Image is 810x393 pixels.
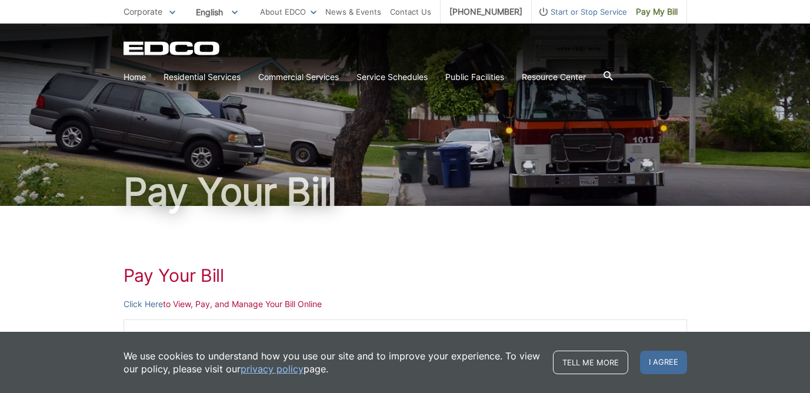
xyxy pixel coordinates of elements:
p: We use cookies to understand how you use our site and to improve your experience. To view our pol... [124,349,541,375]
a: News & Events [325,5,381,18]
h1: Pay Your Bill [124,173,687,211]
a: EDCD logo. Return to the homepage. [124,41,221,55]
span: I agree [640,351,687,374]
a: Tell me more [553,351,628,374]
a: Contact Us [390,5,431,18]
a: About EDCO [260,5,316,18]
a: Resource Center [522,71,586,84]
a: Residential Services [164,71,241,84]
h1: Pay Your Bill [124,265,687,286]
a: Click Here [124,298,163,311]
a: Commercial Services [258,71,339,84]
span: English [187,2,246,22]
a: Service Schedules [356,71,428,84]
a: privacy policy [241,362,304,375]
a: Home [124,71,146,84]
a: Public Facilities [445,71,504,84]
span: Corporate [124,6,162,16]
p: to View, Pay, and Manage Your Bill Online [124,298,687,311]
span: Pay My Bill [636,5,678,18]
